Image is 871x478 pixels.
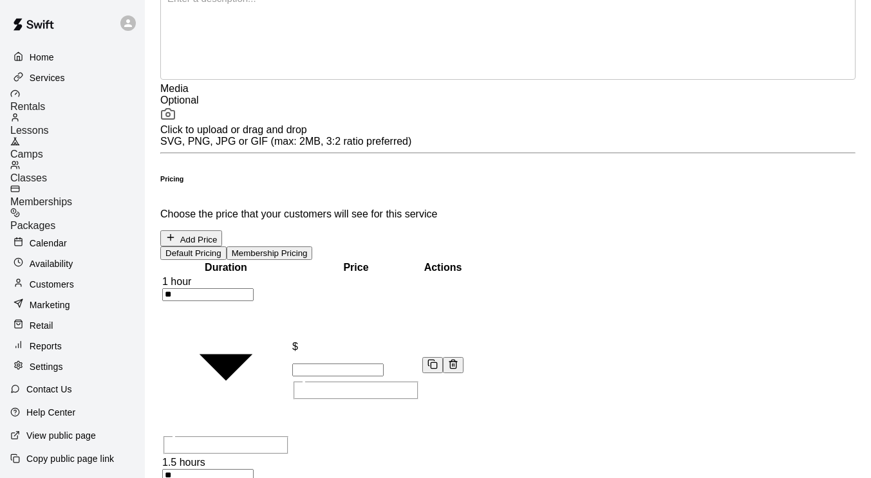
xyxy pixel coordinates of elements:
[227,246,313,260] button: Membership Pricing
[160,83,189,94] label: Media
[10,136,145,160] a: Camps
[160,124,856,136] div: Click to upload or drag and drop
[292,261,420,274] th: Price
[160,246,227,260] button: Default Pricing
[162,276,290,288] div: 1 hour
[10,149,43,160] span: Camps
[30,51,54,64] p: Home
[10,184,145,208] a: Memberships
[160,175,183,183] h6: Pricing
[30,278,74,291] p: Customers
[30,257,73,270] p: Availability
[30,299,70,311] p: Marketing
[30,319,53,332] p: Retail
[292,341,420,353] p: $
[162,457,290,468] div: 1.5 hours
[160,208,856,220] p: Choose the price that your customers will see for this service
[30,71,65,84] p: Services
[26,383,72,396] p: Contact Us
[10,89,145,113] a: Rentals
[10,336,135,356] a: Reports
[162,261,290,274] th: Duration
[443,357,464,373] button: Remove price
[10,275,135,294] a: Customers
[10,220,55,231] span: Packages
[160,230,222,246] button: Add Price
[10,316,135,335] a: Retail
[10,172,47,183] span: Classes
[10,254,135,273] a: Availability
[30,340,62,353] p: Reports
[10,196,72,207] span: Memberships
[10,208,145,232] a: Packages
[30,360,63,373] p: Settings
[30,237,67,250] p: Calendar
[26,452,114,465] p: Copy public page link
[10,113,145,136] a: Lessons
[26,429,96,442] p: View public page
[422,261,464,274] th: Actions
[160,95,199,106] span: Optional
[10,234,135,253] a: Calendar
[10,101,45,112] span: Rentals
[10,68,135,87] a: Services
[10,48,135,67] a: Home
[10,295,135,315] a: Marketing
[26,406,75,419] p: Help Center
[422,357,443,373] button: Duplicate price
[10,357,135,376] a: Settings
[160,136,856,147] div: SVG, PNG, JPG or GIF (max: 2MB, 3:2 ratio preferred)
[10,160,145,184] a: Classes
[10,125,49,136] span: Lessons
